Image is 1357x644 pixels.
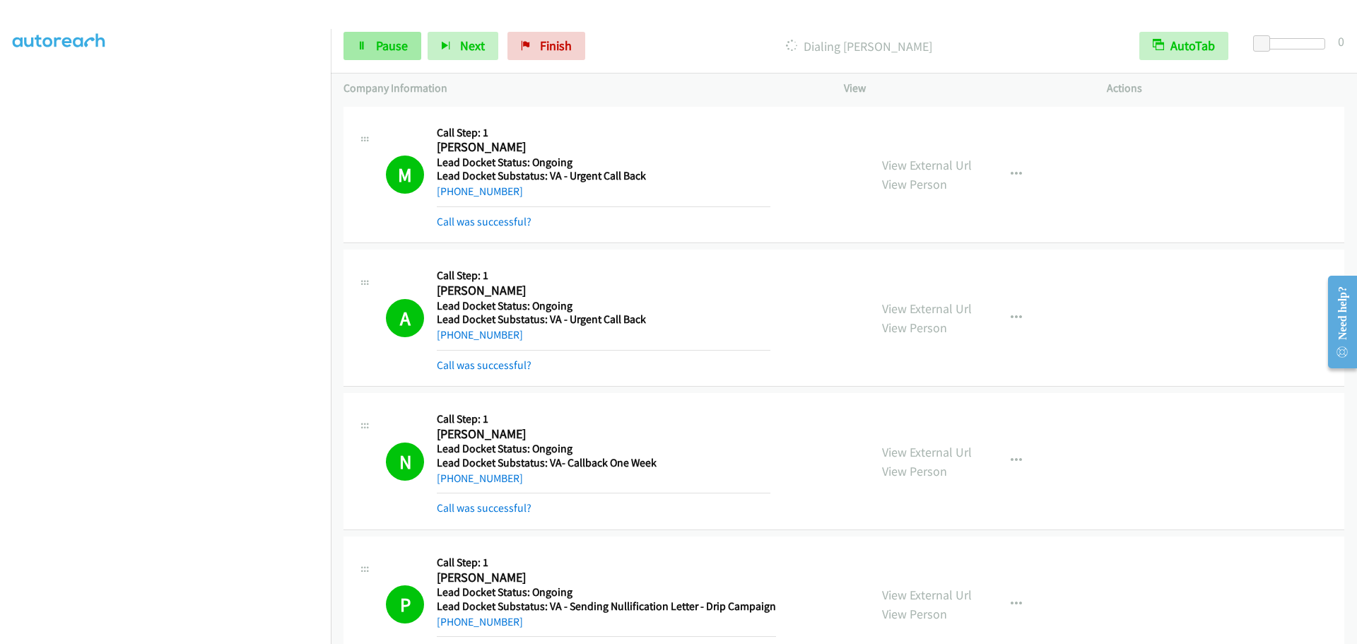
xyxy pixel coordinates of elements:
h5: Lead Docket Status: Ongoing [437,156,770,170]
h5: Lead Docket Status: Ongoing [437,442,770,456]
h5: Lead Docket Substatus: VA - Sending Nullification Letter - Drip Campaign [437,599,776,614]
a: View Person [882,606,947,622]
h2: [PERSON_NAME] [437,139,770,156]
div: Delay between calls (in seconds) [1260,38,1325,49]
a: Finish [507,32,585,60]
h5: Lead Docket Status: Ongoing [437,299,770,313]
a: View Person [882,463,947,479]
h2: [PERSON_NAME] [437,283,770,299]
h5: Lead Docket Substatus: VA - Urgent Call Back [437,312,770,327]
a: Pause [343,32,421,60]
h5: Call Step: 1 [437,556,776,570]
a: View External Url [882,587,972,603]
a: Call was successful? [437,215,531,228]
a: View External Url [882,300,972,317]
h2: [PERSON_NAME] [437,570,770,586]
a: [PHONE_NUMBER] [437,615,523,628]
a: View Person [882,320,947,336]
a: View External Url [882,157,972,173]
p: View [844,80,1081,97]
a: [PHONE_NUMBER] [437,185,523,198]
button: AutoTab [1139,32,1228,60]
button: Next [428,32,498,60]
h5: Lead Docket Substatus: VA- Callback One Week [437,456,770,470]
h1: P [386,585,424,623]
a: [PHONE_NUMBER] [437,328,523,341]
div: 0 [1338,32,1344,51]
h2: [PERSON_NAME] [437,426,770,443]
h5: Call Step: 1 [437,126,770,140]
span: Next [460,37,485,54]
p: Dialing [PERSON_NAME] [604,37,1114,56]
span: Finish [540,37,572,54]
h1: M [386,156,424,194]
h5: Call Step: 1 [437,412,770,426]
a: View External Url [882,444,972,460]
a: Call was successful? [437,358,531,372]
p: Company Information [343,80,818,97]
span: Pause [376,37,408,54]
h1: A [386,299,424,337]
p: Actions [1107,80,1344,97]
h1: N [386,443,424,481]
h5: Lead Docket Status: Ongoing [437,585,776,599]
a: Call was successful? [437,501,531,515]
h5: Call Step: 1 [437,269,770,283]
a: View Person [882,176,947,192]
iframe: Resource Center [1316,266,1357,378]
h5: Lead Docket Substatus: VA - Urgent Call Back [437,169,770,183]
a: [PHONE_NUMBER] [437,472,523,485]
